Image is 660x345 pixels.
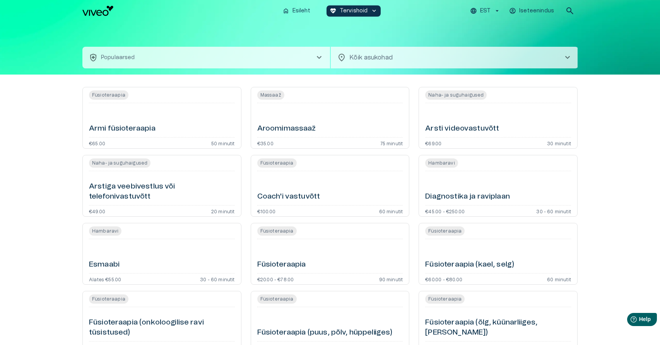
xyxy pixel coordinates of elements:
[327,5,381,17] button: ecg_heartTervishoidkeyboard_arrow_down
[600,310,660,331] iframe: Help widget launcher
[349,53,551,62] p: Kõik asukohad
[82,47,330,68] button: health_and_safetyPopulaarsedchevron_right
[257,277,294,281] p: €20.00 - €78.00
[257,260,306,270] h6: Füsioteraapia
[565,6,575,15] span: search
[200,277,235,281] p: 30 - 60 minutit
[562,3,578,19] button: open search modal
[82,6,276,16] a: Navigate to homepage
[563,53,572,62] span: chevron_right
[257,124,316,134] h6: Aroomimassaaž
[89,209,105,213] p: €49.00
[425,92,487,99] span: Naha- ja suguhaigused
[419,87,578,149] a: Open service booking details
[330,7,337,14] span: ecg_heart
[89,228,121,235] span: Hambaravi
[257,228,297,235] span: Füsioteraapia
[211,209,235,213] p: 20 minutit
[89,92,128,99] span: Füsioteraapia
[89,277,121,281] p: Alates €55.00
[257,328,393,338] h6: Füsioteraapia (puus, põlv, hüppeliiges)
[547,277,571,281] p: 60 minutit
[419,155,578,217] a: Open service booking details
[380,141,403,145] p: 75 minutit
[82,223,241,285] a: Open service booking details
[425,277,462,281] p: €60.00 - €80.00
[425,318,571,338] h6: Füsioteraapia (õlg, küünarliiges, [PERSON_NAME])
[89,124,156,134] h6: Armi füsioteraapia
[89,296,128,303] span: Füsioteraapia
[340,7,368,15] p: Tervishoid
[279,5,314,17] button: homeEsileht
[519,7,554,15] p: Iseteenindus
[419,223,578,285] a: Open service booking details
[257,141,274,145] p: €35.00
[547,141,571,145] p: 30 minutit
[425,228,465,235] span: Füsioteraapia
[425,260,514,270] h6: Füsioteraapia (kael, selg)
[315,53,324,62] span: chevron_right
[425,209,465,213] p: €45.00 - €250.00
[89,182,235,202] h6: Arstiga veebivestlus või telefonivastuvõtt
[425,124,499,134] h6: Arsti videovastuvõtt
[89,260,120,270] h6: Esmaabi
[371,7,378,14] span: keyboard_arrow_down
[89,141,105,145] p: €65.00
[211,141,235,145] p: 50 minutit
[257,296,297,303] span: Füsioteraapia
[89,160,150,167] span: Naha- ja suguhaigused
[536,209,571,213] p: 30 - 60 minutit
[101,54,135,62] p: Populaarsed
[292,7,310,15] p: Esileht
[425,296,465,303] span: Füsioteraapia
[257,209,275,213] p: €100.00
[425,141,441,145] p: €69.00
[337,53,346,62] span: location_on
[89,53,98,62] span: health_and_safety
[469,5,502,17] button: EST
[508,5,556,17] button: Iseteenindus
[257,192,320,202] h6: Coach'i vastuvõtt
[89,318,235,338] h6: Füsioteraapia (onkoloogilise ravi tüsistused)
[425,192,510,202] h6: Diagnostika ja raviplaan
[82,155,241,217] a: Open service booking details
[82,87,241,149] a: Open service booking details
[257,92,284,99] span: Massaaž
[425,160,458,167] span: Hambaravi
[379,209,403,213] p: 60 minutit
[82,6,113,16] img: Viveo logo
[379,277,403,281] p: 90 minutit
[251,87,410,149] a: Open service booking details
[282,7,289,14] span: home
[251,155,410,217] a: Open service booking details
[257,160,297,167] span: Füsioteraapia
[480,7,491,15] p: EST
